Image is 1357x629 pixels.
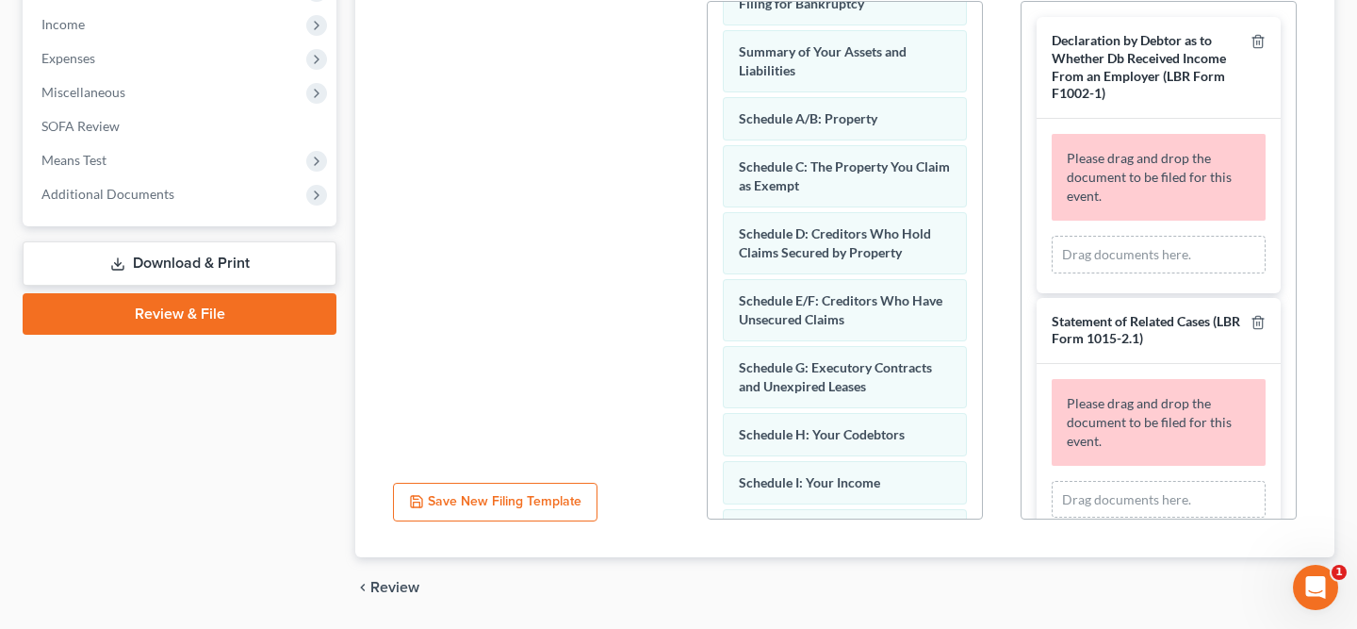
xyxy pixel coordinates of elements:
span: Schedule A/B: Property [739,110,877,126]
a: Download & Print [23,241,336,286]
span: 1 [1332,565,1347,580]
span: Summary of Your Assets and Liabilities [739,43,907,78]
span: Expenses [41,50,95,66]
span: Miscellaneous [41,84,125,100]
span: Schedule D: Creditors Who Hold Claims Secured by Property [739,225,931,260]
span: Schedule H: Your Codebtors [739,426,905,442]
span: SOFA Review [41,118,120,134]
i: chevron_left [355,580,370,595]
span: Schedule G: Executory Contracts and Unexpired Leases [739,359,932,394]
span: Means Test [41,152,106,168]
span: Schedule C: The Property You Claim as Exempt [739,158,950,193]
span: Schedule I: Your Income [739,474,880,490]
span: Declaration by Debtor as to Whether Db Received Income From an Employer (LBR Form F1002-1) [1052,32,1226,101]
a: SOFA Review [26,109,336,143]
span: Income [41,16,85,32]
span: Please drag and drop the document to be filed for this event. [1067,150,1232,204]
span: Please drag and drop the document to be filed for this event. [1067,395,1232,449]
button: chevron_left Review [355,580,438,595]
button: Save New Filing Template [393,483,597,522]
div: Drag documents here. [1052,236,1266,273]
span: Review [370,580,419,595]
span: Additional Documents [41,186,174,202]
iframe: Intercom live chat [1293,565,1338,610]
div: Drag documents here. [1052,481,1266,519]
span: Statement of Related Cases (LBR Form 1015-2.1) [1052,313,1240,347]
span: Schedule E/F: Creditors Who Have Unsecured Claims [739,292,942,327]
a: Review & File [23,293,336,335]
